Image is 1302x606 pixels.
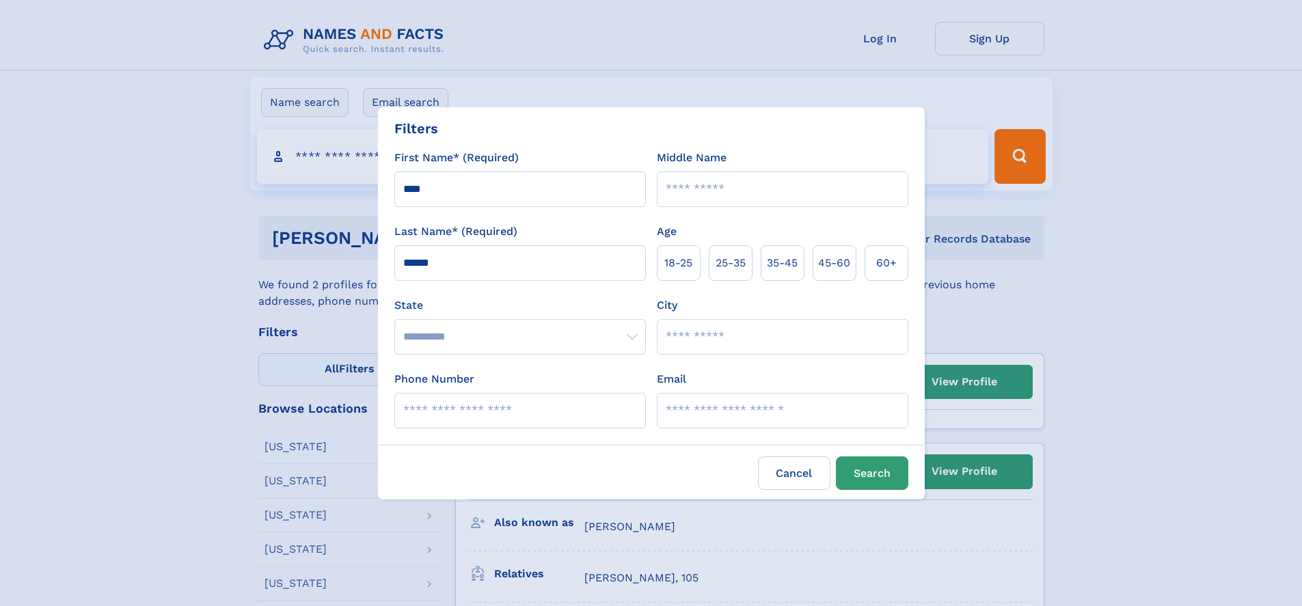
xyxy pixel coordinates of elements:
label: City [657,297,677,314]
label: Email [657,371,686,387]
span: 18‑25 [664,255,692,271]
span: 45‑60 [818,255,850,271]
div: Filters [394,118,438,139]
label: First Name* (Required) [394,150,519,166]
label: Phone Number [394,371,474,387]
label: Last Name* (Required) [394,223,517,240]
label: State [394,297,646,314]
span: 35‑45 [767,255,798,271]
button: Search [836,456,908,490]
label: Age [657,223,677,240]
span: 25‑35 [716,255,746,271]
label: Middle Name [657,150,727,166]
label: Cancel [758,456,830,490]
span: 60+ [876,255,897,271]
